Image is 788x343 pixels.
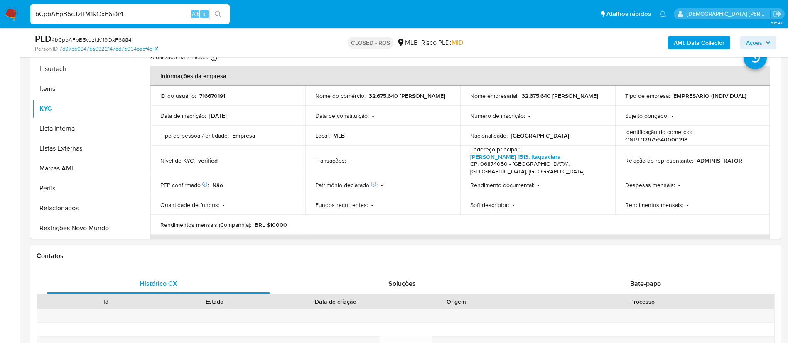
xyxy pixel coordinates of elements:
p: CLOSED - ROS [348,37,393,49]
button: search-icon [209,8,226,20]
button: AML Data Collector [668,36,730,49]
th: Detalhes de contato [150,235,770,255]
p: - [372,112,374,119]
p: 32.675.640 [PERSON_NAME] [369,92,445,100]
div: Processo [517,297,768,306]
p: CNPJ 32675640000198 [625,136,687,143]
p: - [371,201,373,209]
p: Transações : [315,157,346,164]
div: Data de criação [275,297,396,306]
p: Rendimento documental : [470,181,534,189]
b: Person ID [35,45,58,53]
p: PEP confirmado : [160,181,209,189]
span: Risco PLD: [421,38,463,47]
p: Relação do representante : [625,157,693,164]
span: # bCpbAFpB5cJzttM19OxF6884 [52,36,132,44]
p: ADMINISTRATOR [697,157,742,164]
p: BRL $10000 [255,221,287,229]
a: 7d97bb6347ba6322147ed7b664babf4d [59,45,158,53]
div: Estado [166,297,263,306]
b: AML Data Collector [674,36,724,49]
button: Restrições Novo Mundo [32,218,136,238]
p: Quantidade de fundos : [160,201,219,209]
p: 32.675.640 [PERSON_NAME] [522,92,598,100]
p: Local : [315,132,330,139]
p: Número de inscrição : [470,112,525,119]
p: - [223,201,224,209]
p: Não [212,181,223,189]
p: - [513,201,514,209]
p: Identificação do comércio : [625,128,692,136]
h1: Contatos [37,252,775,260]
p: Rendimentos mensais (Companhia) : [160,221,251,229]
p: - [687,201,688,209]
p: - [381,181,383,189]
div: MLB [397,38,418,47]
a: Sair [773,10,782,18]
span: Ações [746,36,762,49]
span: Soluções [388,279,416,288]
p: 716670191 [199,92,225,100]
p: Rendimentos mensais : [625,201,683,209]
button: Listas Externas [32,139,136,158]
p: - [538,181,539,189]
button: Items [32,79,136,99]
span: MID [452,38,463,47]
button: Insurtech [32,59,136,79]
button: Perfis [32,178,136,198]
div: Id [57,297,155,306]
p: Nível de KYC : [160,157,195,164]
p: Patrimônio declarado : [315,181,378,189]
p: - [528,112,530,119]
p: Nome empresarial : [470,92,518,100]
p: - [672,112,673,119]
p: ID do usuário : [160,92,196,100]
a: [PERSON_NAME] 1513, Itaquaciara [470,153,561,161]
button: Marcas AML [32,158,136,178]
p: Nacionalidade : [470,132,508,139]
button: KYC [32,99,136,119]
th: Informações da empresa [150,66,770,86]
input: Pesquise usuários ou casos... [30,9,230,19]
h4: CP: 06874050 - [GEOGRAPHIC_DATA], [GEOGRAPHIC_DATA], [GEOGRAPHIC_DATA] [470,161,602,175]
p: Tipo de empresa : [625,92,670,100]
p: [DATE] [209,112,227,119]
p: - [349,157,351,164]
p: Empresa [232,132,255,139]
p: [GEOGRAPHIC_DATA] [511,132,569,139]
p: Atualizado há 3 meses [150,54,209,61]
p: Data de constituição : [315,112,369,119]
button: Ações [740,36,776,49]
span: Histórico CX [140,279,177,288]
p: verified [198,157,218,164]
span: s [203,10,206,18]
a: Notificações [659,10,666,17]
b: PLD [35,32,52,45]
p: Data de inscrição : [160,112,206,119]
p: Nome do comércio : [315,92,366,100]
span: Alt [192,10,199,18]
div: Origem [408,297,505,306]
button: Lista Interna [32,119,136,139]
p: Endereço principal : [470,146,520,153]
p: Soft descriptor : [470,201,509,209]
span: Bate-papo [630,279,661,288]
p: thais.asantos@mercadolivre.com [687,10,771,18]
span: Atalhos rápidos [606,10,651,18]
button: Relacionados [32,198,136,218]
p: Tipo de pessoa / entidade : [160,132,229,139]
p: Sujeito obrigado : [625,112,668,119]
p: MLB [333,132,345,139]
p: EMPRESARIO (INDIVIDUAL) [673,92,746,100]
p: Despesas mensais : [625,181,675,189]
p: - [678,181,680,189]
p: Fundos recorrentes : [315,201,368,209]
span: 3.154.0 [771,19,784,26]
